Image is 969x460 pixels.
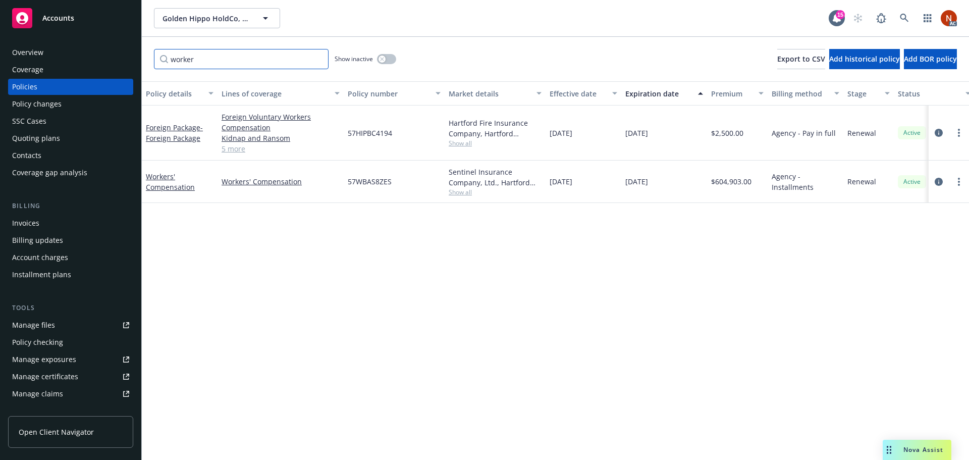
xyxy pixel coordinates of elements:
[550,88,606,99] div: Effective date
[12,44,43,61] div: Overview
[836,10,845,19] div: 15
[8,62,133,78] a: Coverage
[154,49,329,69] input: Filter by keyword...
[8,147,133,164] a: Contacts
[8,351,133,368] a: Manage exposures
[146,172,195,192] a: Workers' Compensation
[953,127,965,139] a: more
[625,88,692,99] div: Expiration date
[8,113,133,129] a: SSC Cases
[154,8,280,28] button: Golden Hippo HoldCo, Inc.
[218,81,344,106] button: Lines of coverage
[445,81,546,106] button: Market details
[12,232,63,248] div: Billing updates
[12,62,43,78] div: Coverage
[8,317,133,333] a: Manage files
[625,176,648,187] span: [DATE]
[898,88,959,99] div: Status
[918,8,938,28] a: Switch app
[449,167,542,188] div: Sentinel Insurance Company, Ltd., Hartford Insurance Group
[142,81,218,106] button: Policy details
[222,112,340,133] a: Foreign Voluntary Workers Compensation
[847,88,879,99] div: Stage
[12,165,87,181] div: Coverage gap analysis
[8,215,133,231] a: Invoices
[8,201,133,211] div: Billing
[847,128,876,138] span: Renewal
[12,267,71,283] div: Installment plans
[335,55,373,63] span: Show inactive
[12,351,76,368] div: Manage exposures
[8,79,133,95] a: Policies
[222,133,340,143] a: Kidnap and Ransom
[163,13,250,24] span: Golden Hippo HoldCo, Inc.
[8,303,133,313] div: Tools
[12,215,39,231] div: Invoices
[550,176,572,187] span: [DATE]
[829,49,900,69] button: Add historical policy
[847,176,876,187] span: Renewal
[8,232,133,248] a: Billing updates
[843,81,894,106] button: Stage
[625,128,648,138] span: [DATE]
[449,118,542,139] div: Hartford Fire Insurance Company, Hartford Insurance Group
[707,81,768,106] button: Premium
[348,176,392,187] span: 57WBAS8ZES
[829,54,900,64] span: Add historical policy
[8,44,133,61] a: Overview
[772,171,839,192] span: Agency - Installments
[42,14,74,22] span: Accounts
[550,128,572,138] span: [DATE]
[772,88,828,99] div: Billing method
[904,49,957,69] button: Add BOR policy
[12,369,78,385] div: Manage certificates
[903,445,943,454] span: Nova Assist
[12,249,68,266] div: Account charges
[777,49,825,69] button: Export to CSV
[222,143,340,154] a: 5 more
[12,96,62,112] div: Policy changes
[12,317,55,333] div: Manage files
[8,369,133,385] a: Manage certificates
[953,176,965,188] a: more
[8,334,133,350] a: Policy checking
[449,188,542,196] span: Show all
[711,88,752,99] div: Premium
[777,54,825,64] span: Export to CSV
[768,81,843,106] button: Billing method
[222,176,340,187] a: Workers' Compensation
[711,128,743,138] span: $2,500.00
[8,267,133,283] a: Installment plans
[546,81,621,106] button: Effective date
[711,176,751,187] span: $604,903.00
[8,4,133,32] a: Accounts
[904,54,957,64] span: Add BOR policy
[894,8,914,28] a: Search
[772,128,836,138] span: Agency - Pay in full
[12,113,46,129] div: SSC Cases
[12,386,63,402] div: Manage claims
[449,88,530,99] div: Market details
[222,88,329,99] div: Lines of coverage
[902,177,922,186] span: Active
[146,88,202,99] div: Policy details
[348,88,429,99] div: Policy number
[8,403,133,419] a: Manage BORs
[12,130,60,146] div: Quoting plans
[348,128,392,138] span: 57HIPBC4194
[12,334,63,350] div: Policy checking
[933,176,945,188] a: circleInformation
[941,10,957,26] img: photo
[12,147,41,164] div: Contacts
[8,386,133,402] a: Manage claims
[621,81,707,106] button: Expiration date
[8,96,133,112] a: Policy changes
[883,440,895,460] div: Drag to move
[146,123,203,143] a: Foreign Package
[933,127,945,139] a: circleInformation
[19,427,94,437] span: Open Client Navigator
[449,139,542,147] span: Show all
[8,165,133,181] a: Coverage gap analysis
[12,403,60,419] div: Manage BORs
